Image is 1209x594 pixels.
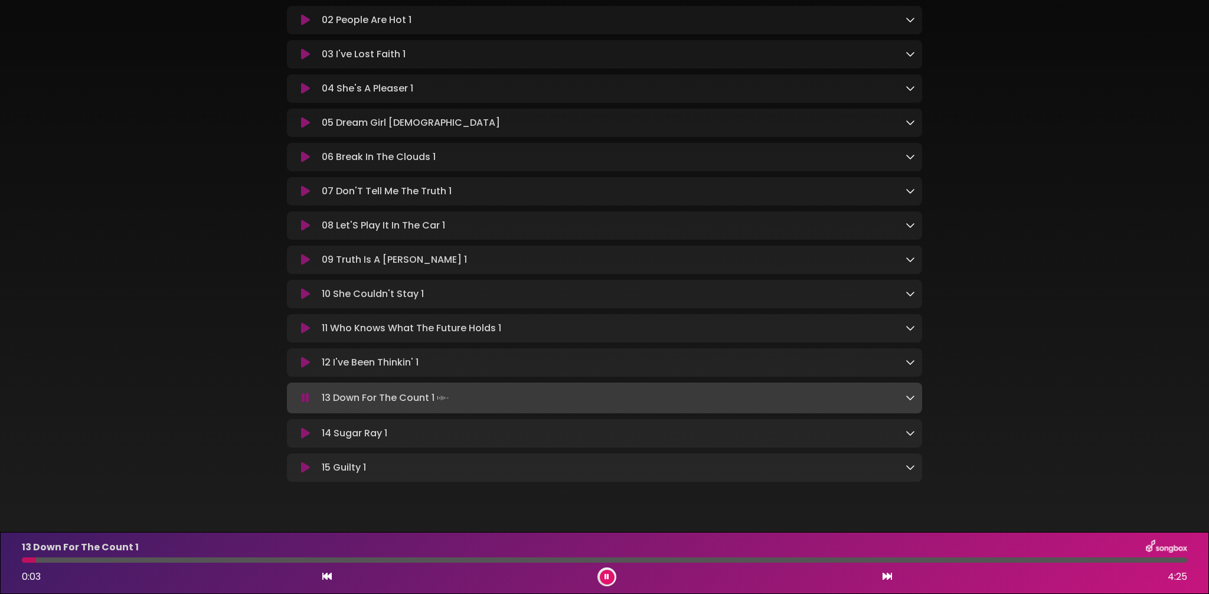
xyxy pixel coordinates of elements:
p: 13 Down For The Count 1 [322,390,451,406]
p: 06 Break In The Clouds 1 [322,150,436,164]
p: 02 People Are Hot 1 [322,13,411,27]
p: 14 Sugar Ray 1 [322,426,387,440]
p: 10 She Couldn't Stay 1 [322,287,424,301]
p: 05 Dream Girl [DEMOGRAPHIC_DATA] [322,116,500,130]
img: waveform4.gif [434,390,451,406]
p: 07 Don'T Tell Me The Truth 1 [322,184,452,198]
p: 15 Guilty 1 [322,461,366,475]
p: 09 Truth Is A [PERSON_NAME] 1 [322,253,467,267]
p: 03 I've Lost Faith 1 [322,47,406,61]
p: 08 Let'S Play It In The Car 1 [322,218,445,233]
p: 11 Who Knows What The Future Holds 1 [322,321,501,335]
p: 04 She's A Pleaser 1 [322,81,413,96]
p: 12 I've Been Thinkin' 1 [322,355,419,370]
